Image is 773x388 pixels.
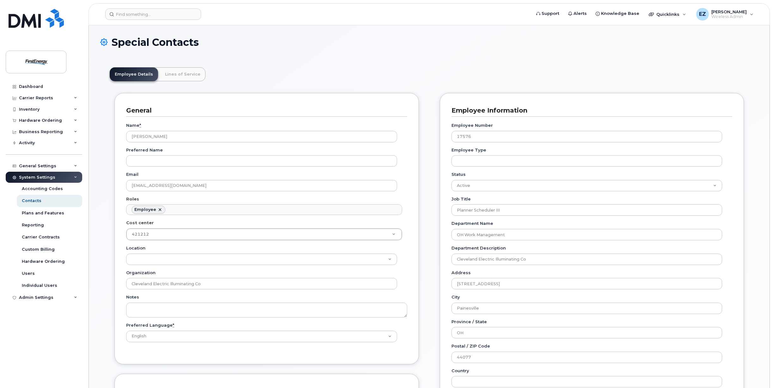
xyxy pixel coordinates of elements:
label: Status [451,171,466,177]
label: Preferred Name [126,147,163,153]
h3: Employee Information [451,106,727,115]
label: Organization [126,270,156,276]
label: Employee Number [451,122,493,128]
label: Department Name [451,220,493,226]
a: 421212 [126,229,402,240]
label: City [451,294,460,300]
label: Job Title [451,196,471,202]
span: 421212 [132,232,149,237]
a: Lines of Service [160,67,206,81]
label: Department Description [451,245,506,251]
label: Country [451,368,469,374]
label: Postal / ZIP Code [451,343,490,349]
h1: Special Contacts [100,37,758,48]
label: Cost center [126,220,154,226]
a: Employee Details [110,67,158,81]
label: Employee Type [451,147,486,153]
label: Address [451,270,471,276]
abbr: required [139,123,141,128]
label: Location [126,245,145,251]
label: Province / State [451,319,487,325]
label: Preferred Language [126,322,174,328]
h3: General [126,106,402,115]
abbr: required [173,323,174,328]
label: Notes [126,294,139,300]
label: Name [126,122,141,128]
div: Employee [134,207,156,212]
label: Email [126,171,138,177]
label: Roles [126,196,139,202]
